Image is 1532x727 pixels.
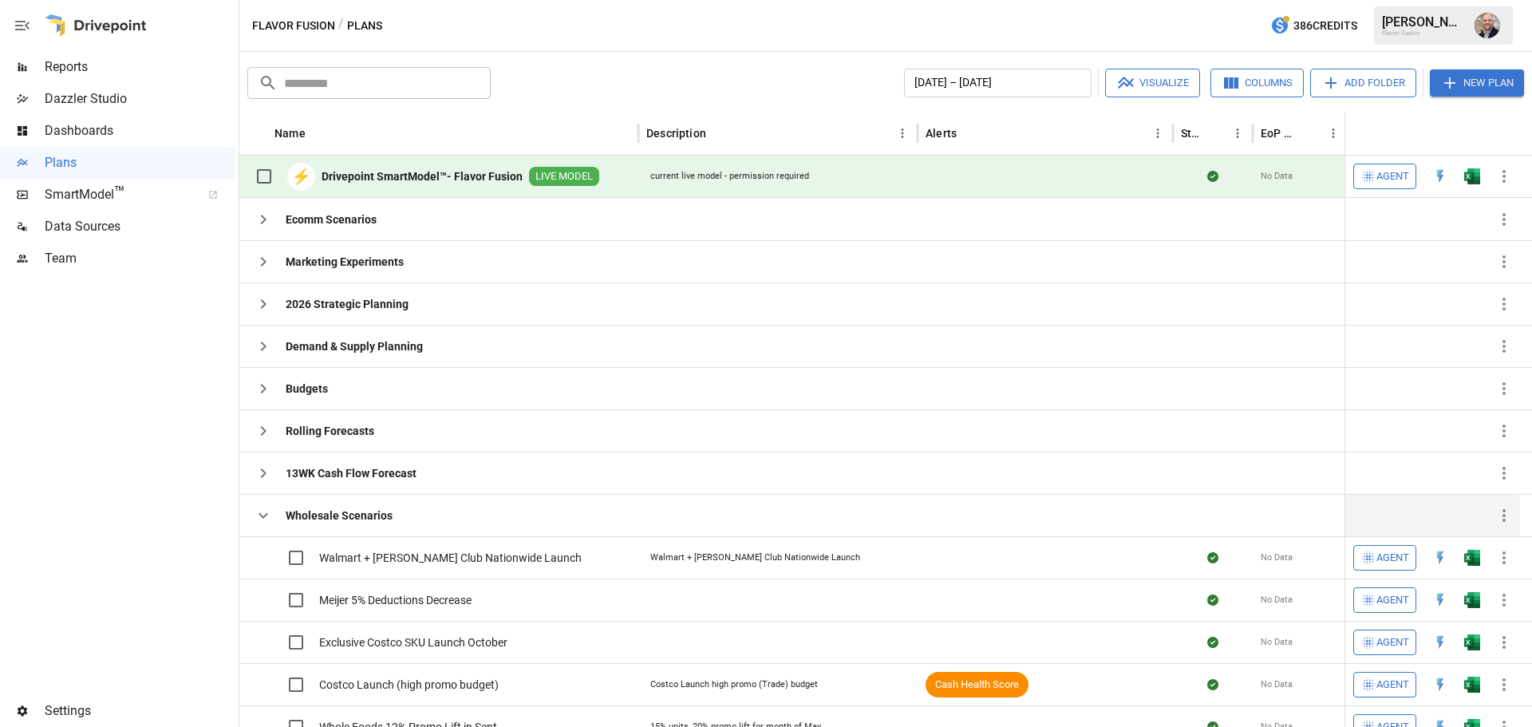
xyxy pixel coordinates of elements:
div: Costco Launch high promo (Trade) budget [650,678,818,691]
button: Status column menu [1226,122,1249,144]
span: Agent [1376,549,1409,567]
div: Open in Excel [1464,550,1480,566]
b: 13WK Cash Flow Forecast [286,465,417,481]
span: No Data [1261,678,1293,691]
img: excel-icon.76473adf.svg [1464,550,1480,566]
span: 386 Credits [1293,16,1357,36]
button: [DATE] – [DATE] [904,69,1092,97]
b: Rolling Forecasts [286,423,374,439]
span: LIVE MODEL [529,169,599,184]
img: quick-edit-flash.b8aec18c.svg [1432,168,1448,184]
span: Agent [1376,591,1409,610]
img: Dustin Jacobson [1475,13,1500,38]
div: Open in Excel [1464,592,1480,608]
button: Agent [1353,545,1416,571]
div: Flavor Fusion [1382,30,1465,37]
span: No Data [1261,636,1293,649]
img: excel-icon.76473adf.svg [1464,168,1480,184]
button: Agent [1353,587,1416,613]
span: Data Sources [45,217,235,236]
button: Sort [307,122,330,144]
span: Team [45,249,235,268]
span: Costco Launch (high promo budget) [319,677,499,693]
span: Cash Health Score [926,678,1029,693]
div: Open in Quick Edit [1432,592,1448,608]
span: Reports [45,57,235,77]
div: Sync complete [1207,592,1218,608]
span: No Data [1261,170,1293,183]
img: excel-icon.76473adf.svg [1464,592,1480,608]
div: Open in Quick Edit [1432,168,1448,184]
div: Sync complete [1207,677,1218,693]
button: Description column menu [891,122,914,144]
span: Plans [45,153,235,172]
img: excel-icon.76473adf.svg [1464,677,1480,693]
img: quick-edit-flash.b8aec18c.svg [1432,550,1448,566]
button: Alerts column menu [1147,122,1169,144]
button: Dustin Jacobson [1465,3,1510,48]
b: Demand & Supply Planning [286,338,423,354]
b: Wholesale Scenarios [286,508,393,524]
button: Sort [958,122,981,144]
button: Columns [1210,69,1304,97]
div: Description [646,127,706,140]
img: quick-edit-flash.b8aec18c.svg [1432,677,1448,693]
div: Open in Excel [1464,634,1480,650]
button: Agent [1353,630,1416,655]
div: [PERSON_NAME] [1382,14,1465,30]
div: Status [1181,127,1202,140]
button: New Plan [1430,69,1524,97]
div: Open in Quick Edit [1432,634,1448,650]
b: 2026 Strategic Planning [286,296,409,312]
span: Agent [1376,168,1409,186]
span: Dashboards [45,121,235,140]
div: Open in Quick Edit [1432,677,1448,693]
span: Exclusive Costco SKU Launch October [319,634,507,650]
div: Sync complete [1207,168,1218,184]
button: Sort [1204,122,1226,144]
div: Open in Excel [1464,168,1480,184]
img: excel-icon.76473adf.svg [1464,634,1480,650]
button: Flavor Fusion [252,16,335,36]
button: Agent [1353,164,1416,189]
button: Sort [1498,122,1520,144]
div: Open in Excel [1464,677,1480,693]
button: 386Credits [1264,11,1364,41]
b: Ecomm Scenarios [286,211,377,227]
div: / [338,16,344,36]
span: ™ [114,183,125,203]
button: EoP Cash column menu [1322,122,1344,144]
div: Sync complete [1207,550,1218,566]
button: Sort [708,122,730,144]
span: SmartModel [45,185,191,204]
button: Sort [1300,122,1322,144]
div: Alerts [926,127,957,140]
button: Visualize [1105,69,1200,97]
b: Drivepoint SmartModel™- Flavor Fusion [322,168,523,184]
button: Add Folder [1310,69,1416,97]
div: Sync complete [1207,634,1218,650]
div: current live model - permission required [650,170,809,183]
div: EoP Cash [1261,127,1298,140]
b: Marketing Experiments [286,254,404,270]
span: No Data [1261,594,1293,606]
span: Walmart + [PERSON_NAME] Club Nationwide Launch [319,550,582,566]
span: Agent [1376,676,1409,694]
span: Agent [1376,634,1409,652]
img: quick-edit-flash.b8aec18c.svg [1432,592,1448,608]
span: Dazzler Studio [45,89,235,109]
div: Open in Quick Edit [1432,550,1448,566]
span: No Data [1261,551,1293,564]
span: Meijer 5% Deductions Decrease [319,592,472,608]
b: Budgets [286,381,328,397]
div: Name [274,127,306,140]
img: quick-edit-flash.b8aec18c.svg [1432,634,1448,650]
span: Settings [45,701,235,721]
div: ⚡ [287,163,315,191]
div: Walmart + [PERSON_NAME] Club Nationwide Launch [650,551,860,564]
button: Agent [1353,672,1416,697]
